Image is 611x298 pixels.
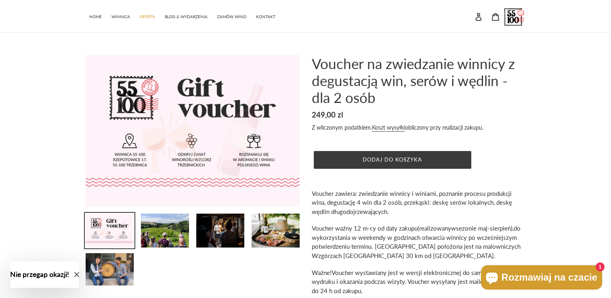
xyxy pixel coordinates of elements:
[252,10,279,22] a: KONTAKT
[256,14,275,19] span: KONTAKT
[312,269,332,276] span: Ważne!
[89,14,102,19] span: HOME
[314,151,471,169] button: Dodaj do koszyka
[312,224,526,260] p: sezonie maj-sierpień),
[136,10,159,22] a: OFERTA
[372,124,405,132] a: Koszt wysyłki
[451,225,456,232] span: w
[85,252,134,286] img: Załaduj obraz do przeglądarki galerii, Voucher na zwiedzanie winnicy z degustacją win, serów i wę...
[312,55,526,106] h1: Voucher na zwiedzanie winnicy z degustacją win, serów i wędlin - dla 2 osób
[312,123,526,132] div: Z wliczonym podatkiem. obliczony przy realizacji zakupu.
[107,10,134,22] a: WINNICA
[312,225,521,259] span: do wykorzystania w weekendy w godzinach otwarcia winnicy po wcześniejszym potwierdzeniu terminu. ...
[195,213,245,248] img: Załaduj obraz do przeglądarki galerii, Voucher na zwiedzanie winnicy z degustacją win, serów i wę...
[85,10,106,22] a: HOME
[213,10,250,22] a: ZAMÓW WINO
[312,189,526,216] p: Voucher zawiera: zwiedzanie winnicy i winiarni, poznanie procesu produkcji wina, degustację 4 win...
[418,225,451,232] span: (realizowany
[85,213,134,248] img: Załaduj obraz do przeglądarki galerii, Voucher na zwiedzanie winnicy z degustacją win, serów i wę...
[312,225,418,232] span: Voucher ważny 12 m-cy od daty zakupu
[111,14,130,19] span: WINNICA
[251,213,300,248] img: Załaduj obraz do przeglądarki galerii, Voucher na zwiedzanie winnicy z degustacją win, serów i wę...
[165,14,208,19] span: BLOG & WYDARZENIA
[479,265,605,292] inbox-online-store-chat: Czat w sklepie online Shopify
[217,14,246,19] span: ZAMÓW WINO
[161,10,212,22] a: BLOG & WYDARZENIA
[363,156,422,163] span: Dodaj do koszyka
[312,110,343,119] span: 249,00 zl
[140,14,155,19] span: OFERTA
[312,269,518,294] span: Voucher wystawiany jest w wersji elektronicznej do samodzielnego wydruku i okazania podczas wizyt...
[140,213,190,248] img: Załaduj obraz do przeglądarki galerii, Voucher na zwiedzanie winnicy z degustacją win, serów i wę...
